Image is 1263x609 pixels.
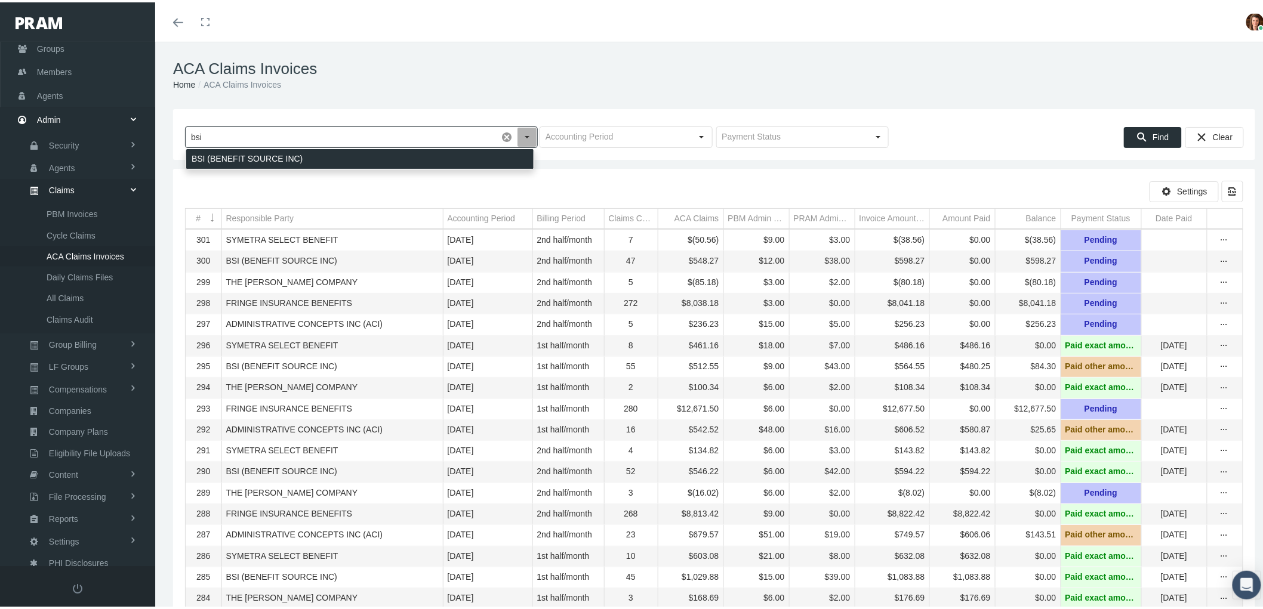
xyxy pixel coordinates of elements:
div: Data grid toolbar [185,178,1243,200]
span: Claims [49,178,75,198]
div: more [1215,485,1234,497]
div: $6.00 [728,443,785,454]
td: [DATE] [443,480,532,501]
div: $12,677.50 [860,401,925,412]
div: $0.00 [1000,338,1056,349]
div: Show Invoice actions [1215,338,1234,350]
span: Security [49,133,79,153]
div: PBM Admin Fee [728,211,785,222]
div: $6.00 [728,401,785,412]
td: [DATE] [443,228,532,249]
td: 289 [186,480,221,501]
td: 300 [186,249,221,270]
div: $(8.02) [860,485,925,496]
span: Compensations [49,377,107,397]
td: [DATE] [443,438,532,459]
td: Pending [1061,291,1141,312]
div: $(38.56) [860,232,925,243]
div: $(80.18) [860,274,925,286]
td: Paid exact amount [1061,502,1141,523]
div: Select [517,125,537,145]
td: 268 [604,502,658,523]
td: 297 [186,312,221,333]
div: Show Invoice actions [1215,569,1234,581]
td: Paid exact amount [1061,438,1141,459]
div: more [1215,443,1234,455]
span: Agents [49,156,75,176]
td: [DATE] [443,502,532,523]
td: [DATE] [443,459,532,480]
div: $598.27 [1000,253,1056,264]
div: $16.00 [794,422,851,433]
div: $143.82 [934,443,991,454]
td: [DATE] [1141,523,1207,543]
div: $12,677.50 [1000,401,1056,412]
td: Paid other amount [1061,417,1141,438]
div: # [196,211,201,222]
div: $(80.18) [1000,274,1056,286]
div: Export all data to Excel [1222,178,1243,200]
td: Column Responsible Party [221,206,443,227]
td: 10 [604,543,658,564]
td: Paid exact amount [1061,375,1141,396]
span: Members [37,58,72,81]
td: Column Payment Status [1061,206,1141,227]
div: more [1215,232,1234,244]
div: $3.00 [728,274,785,286]
div: $8,041.18 [1000,295,1056,307]
div: $8,038.18 [663,295,719,307]
td: [DATE] [1141,354,1207,375]
td: 2nd half/month [532,249,604,270]
div: Find [1124,125,1182,146]
div: $0.00 [934,485,991,496]
div: ACA Claims [674,211,719,222]
div: Clear [1185,125,1244,146]
span: Find [1153,130,1169,140]
td: 288 [186,502,221,523]
td: ADMINISTRATIVE CONCEPTS INC (ACI) [221,417,443,438]
td: FRINGE INSURANCE BENEFITS [221,502,443,523]
td: [DATE] [443,564,532,585]
td: [DATE] [443,375,532,396]
td: Pending [1061,396,1141,417]
span: LF Groups [49,354,88,375]
td: Pending [1061,480,1141,501]
div: Show Invoice actions [1215,506,1234,518]
div: $0.00 [1000,443,1056,454]
td: 16 [604,417,658,438]
td: THE [PERSON_NAME] COMPANY [221,586,443,607]
div: $580.87 [934,422,991,433]
div: Accounting Period [448,211,516,222]
div: $2.00 [794,485,851,496]
div: $(16.02) [663,485,719,496]
td: 4 [604,438,658,459]
td: SYMETRA SELECT BENEFIT [221,543,443,564]
div: $(85.18) [663,274,719,286]
div: $3.00 [794,232,851,243]
div: more [1215,422,1234,434]
div: $5.00 [794,316,851,327]
td: 290 [186,459,221,480]
td: Pending [1061,312,1141,333]
div: $542.52 [663,422,719,433]
td: SYMETRA SELECT BENEFIT [221,333,443,354]
div: $3.00 [728,295,785,307]
span: Content [49,462,78,483]
div: Date Paid [1156,211,1192,222]
td: 294 [186,375,221,396]
div: Show Invoice actions [1215,295,1234,307]
td: Column ACA Claims [658,206,723,227]
td: 2nd half/month [532,228,604,249]
div: Show Invoice actions [1215,443,1234,455]
div: Show Invoice actions [1215,379,1234,391]
div: Amount Paid [942,211,990,222]
div: Show Invoice actions [1215,358,1234,370]
div: $12,671.50 [663,401,719,412]
td: Column # [186,206,221,227]
td: [DATE] [1141,438,1207,459]
span: File Processing [49,484,106,505]
div: $6.00 [728,485,785,496]
td: Column Date Paid [1141,206,1207,227]
div: $0.00 [934,253,991,264]
td: BSI (BENEFIT SOURCE INC) [221,249,443,270]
